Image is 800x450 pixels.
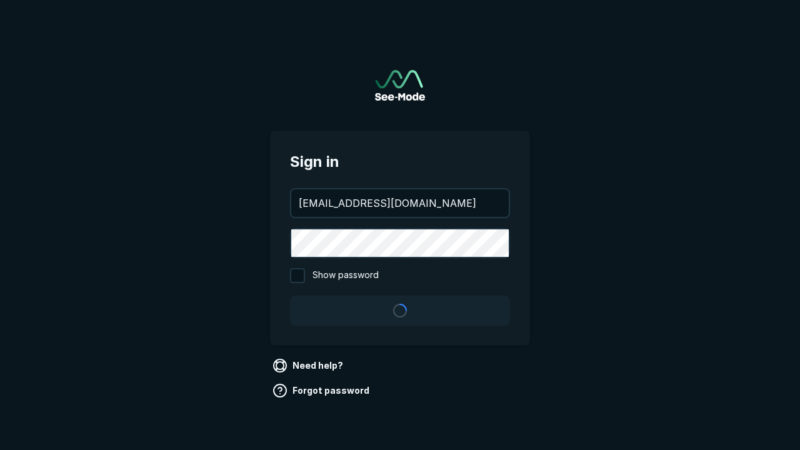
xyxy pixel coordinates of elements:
a: Go to sign in [375,70,425,101]
input: your@email.com [291,189,509,217]
a: Forgot password [270,381,374,401]
a: Need help? [270,356,348,376]
span: Sign in [290,151,510,173]
img: See-Mode Logo [375,70,425,101]
span: Show password [312,268,379,283]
